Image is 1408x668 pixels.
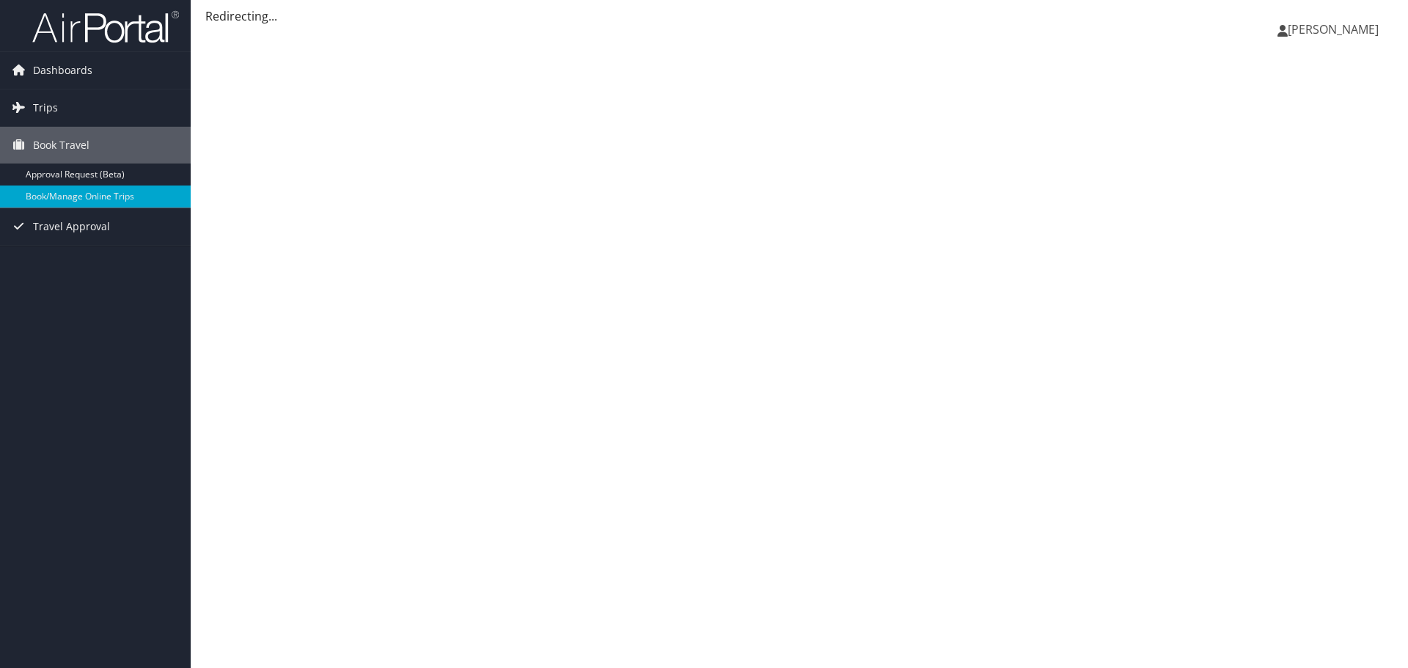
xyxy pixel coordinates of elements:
[32,10,179,44] img: airportal-logo.png
[1277,7,1393,51] a: [PERSON_NAME]
[205,7,1393,25] div: Redirecting...
[33,208,110,245] span: Travel Approval
[33,127,89,164] span: Book Travel
[33,89,58,126] span: Trips
[33,52,92,89] span: Dashboards
[1288,21,1379,37] span: [PERSON_NAME]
